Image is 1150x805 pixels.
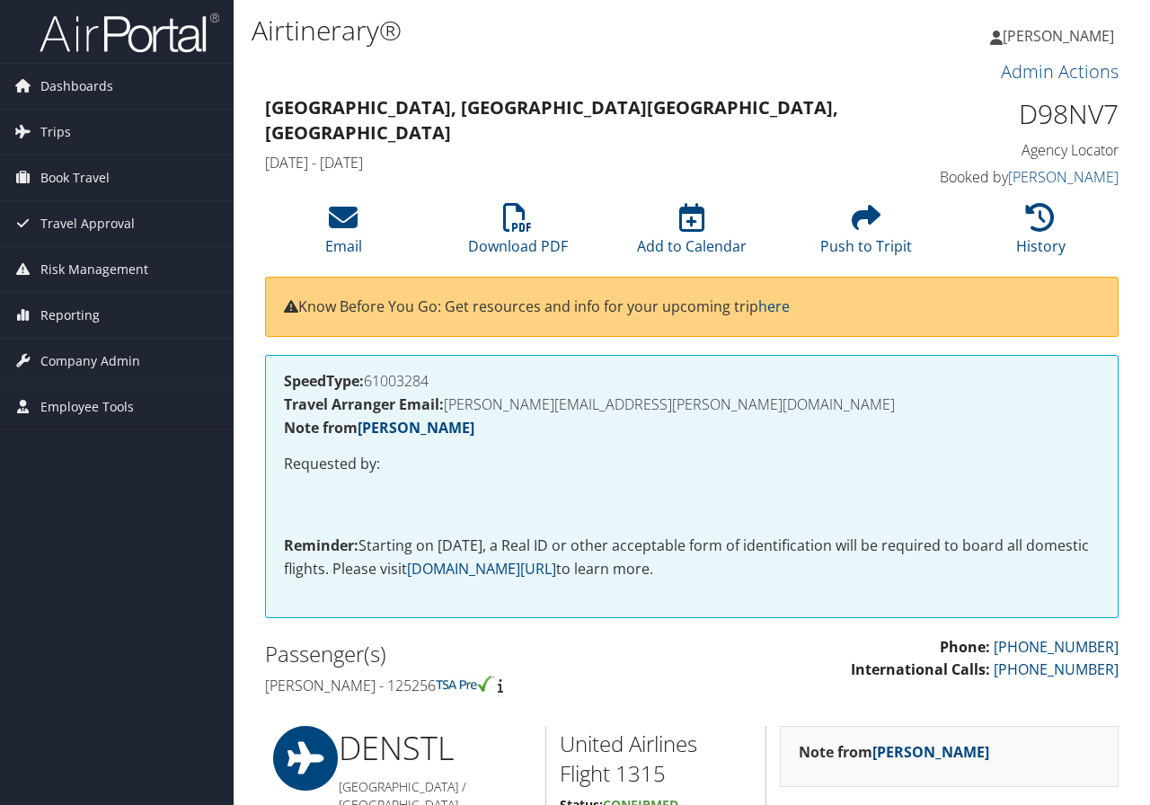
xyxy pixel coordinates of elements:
img: airportal-logo.png [40,12,219,54]
strong: Travel Arranger Email: [284,394,444,414]
h4: [PERSON_NAME][EMAIL_ADDRESS][PERSON_NAME][DOMAIN_NAME] [284,397,1100,411]
a: Email [325,213,362,256]
h4: [DATE] - [DATE] [265,153,898,172]
a: Add to Calendar [637,213,747,256]
strong: [GEOGRAPHIC_DATA], [GEOGRAPHIC_DATA] [GEOGRAPHIC_DATA], [GEOGRAPHIC_DATA] [265,95,838,145]
h2: Passenger(s) [265,639,678,669]
span: Employee Tools [40,385,134,429]
strong: Phone: [940,637,990,657]
strong: Note from [284,418,474,438]
span: Company Admin [40,339,140,384]
span: Travel Approval [40,201,135,246]
h1: DEN STL [339,726,532,771]
span: Risk Management [40,247,148,292]
p: Starting on [DATE], a Real ID or other acceptable form of identification will be required to boar... [284,535,1100,580]
h2: United Airlines Flight 1315 [560,729,752,789]
h1: Airtinerary® [252,12,838,49]
a: [PERSON_NAME] [872,742,989,762]
a: Download PDF [468,213,568,256]
strong: International Calls: [851,659,990,679]
strong: Note from [799,742,989,762]
h4: Agency Locator [925,140,1119,160]
span: Trips [40,110,71,155]
a: [PERSON_NAME] [358,418,474,438]
a: Admin Actions [1001,59,1119,84]
a: here [758,296,790,316]
span: Dashboards [40,64,113,109]
span: Book Travel [40,155,110,200]
a: [PERSON_NAME] [990,9,1132,63]
h4: [PERSON_NAME] - 125256 [265,676,678,695]
p: Know Before You Go: Get resources and info for your upcoming trip [284,296,1100,319]
strong: Reminder: [284,535,358,555]
a: [PERSON_NAME] [1008,167,1119,187]
a: History [1016,213,1066,256]
a: [PHONE_NUMBER] [994,637,1119,657]
img: tsa-precheck.png [436,676,494,692]
h1: D98NV7 [925,95,1119,133]
span: [PERSON_NAME] [1003,26,1114,46]
h4: 61003284 [284,374,1100,388]
a: Push to Tripit [820,213,912,256]
p: Requested by: [284,453,1100,476]
strong: SpeedType: [284,371,364,391]
a: [PHONE_NUMBER] [994,659,1119,679]
a: [DOMAIN_NAME][URL] [407,559,556,579]
span: Reporting [40,293,100,338]
h4: Booked by [925,167,1119,187]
